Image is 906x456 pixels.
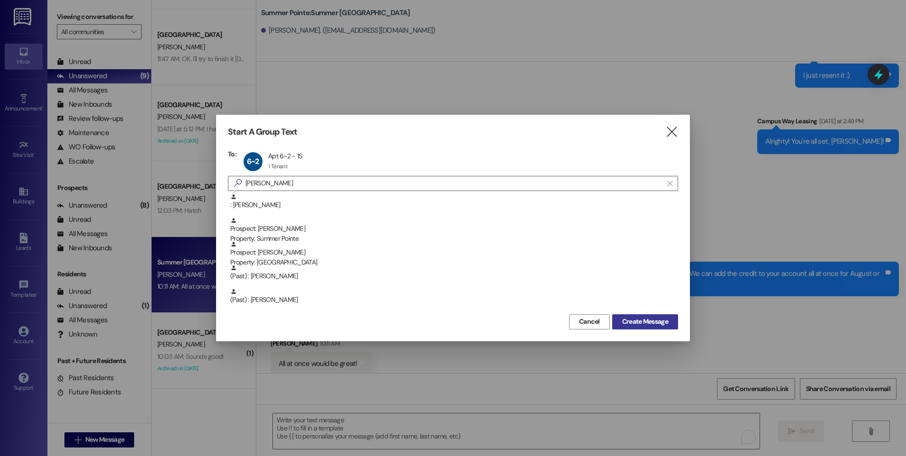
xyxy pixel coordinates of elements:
[228,241,678,264] div: Prospect: [PERSON_NAME]Property: [GEOGRAPHIC_DATA]
[228,127,297,137] h3: Start A Group Text
[230,193,678,210] div: : [PERSON_NAME]
[230,288,678,305] div: (Past) : [PERSON_NAME]
[230,257,678,267] div: Property: [GEOGRAPHIC_DATA]
[230,178,245,188] i: 
[228,193,678,217] div: : [PERSON_NAME]
[230,217,678,244] div: Prospect: [PERSON_NAME]
[245,177,662,190] input: Search for any contact or apartment
[667,180,672,187] i: 
[228,264,678,288] div: (Past) : [PERSON_NAME]
[228,288,678,312] div: (Past) : [PERSON_NAME]
[230,264,678,281] div: (Past) : [PERSON_NAME]
[230,234,678,244] div: Property: Summer Pointe
[579,317,600,327] span: Cancel
[228,150,236,158] h3: To:
[228,217,678,241] div: Prospect: [PERSON_NAME]Property: Summer Pointe
[268,163,288,170] div: 1 Tenant
[612,314,678,329] button: Create Message
[230,241,678,268] div: Prospect: [PERSON_NAME]
[622,317,668,327] span: Create Message
[569,314,610,329] button: Cancel
[662,176,678,191] button: Clear text
[268,152,302,160] div: Apt 6~2 - 1S
[247,156,259,166] span: 6~2
[665,127,678,137] i: 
